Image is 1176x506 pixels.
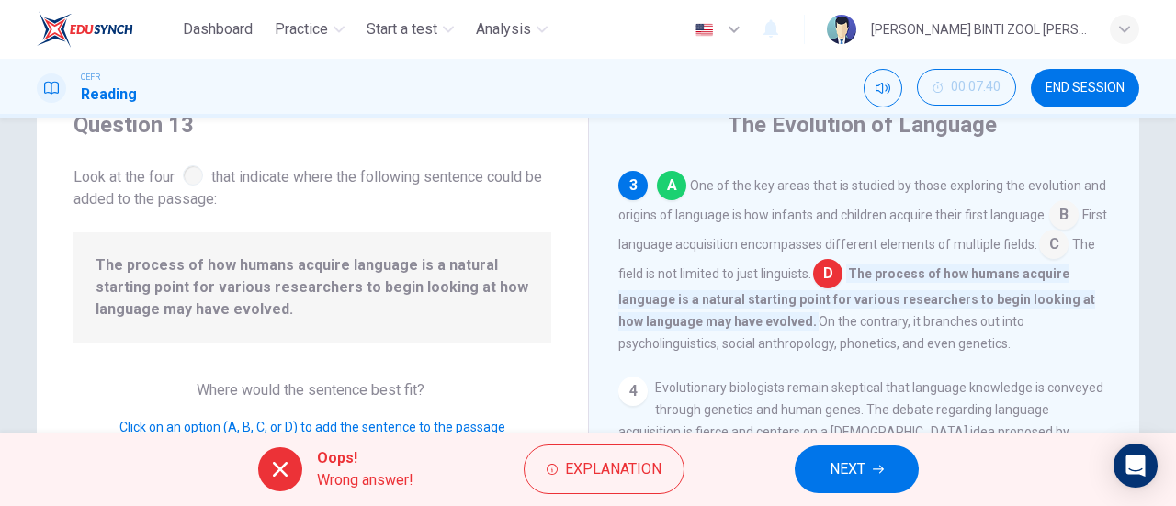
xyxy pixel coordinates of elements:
div: 4 [618,377,648,406]
span: The process of how humans acquire language is a natural starting point for various researchers to... [96,254,529,320]
div: Hide [917,69,1016,107]
button: END SESSION [1031,69,1139,107]
img: en [693,23,716,37]
h4: The Evolution of Language [728,110,997,140]
button: 00:07:40 [917,69,1016,106]
span: B [1049,200,1079,230]
span: One of the key areas that is studied by those exploring the evolution and origins of language is ... [618,178,1106,222]
button: Practice [267,13,352,46]
span: A [657,171,686,200]
span: The process of how humans acquire language is a natural starting point for various researchers to... [618,264,1095,331]
button: Start a test [359,13,461,46]
button: Explanation [524,444,684,494]
span: Oops! [317,447,413,469]
span: D [813,259,842,288]
span: Dashboard [183,18,253,40]
img: EduSynch logo [37,11,133,48]
span: CEFR [81,71,100,84]
span: Look at the four that indicate where the following sentence could be added to the passage: [73,162,551,210]
div: Open Intercom Messenger [1114,444,1158,488]
button: NEXT [795,445,919,493]
span: END SESSION [1046,81,1125,96]
span: NEXT [830,456,865,482]
h4: Question 13 [73,110,551,140]
button: Analysis [469,13,555,46]
a: EduSynch logo [37,11,175,48]
span: 00:07:40 [951,80,1001,95]
span: On the contrary, it branches out into psycholinguistics, social anthropology, phonetics, and even... [618,314,1024,351]
span: Where would the sentence best fit? [197,381,428,399]
span: Start a test [367,18,437,40]
span: Analysis [476,18,531,40]
div: 3 [618,171,648,200]
span: Practice [275,18,328,40]
button: Dashboard [175,13,260,46]
div: Mute [864,69,902,107]
span: C [1039,230,1069,259]
span: Click on an option (A, B, C, or D) to add the sentence to the passage [119,420,505,434]
div: [PERSON_NAME] BINTI ZOOL [PERSON_NAME] [871,18,1088,40]
span: Explanation [565,456,661,482]
img: Profile picture [827,15,856,44]
h1: Reading [81,84,137,106]
span: Wrong answer! [317,469,413,491]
